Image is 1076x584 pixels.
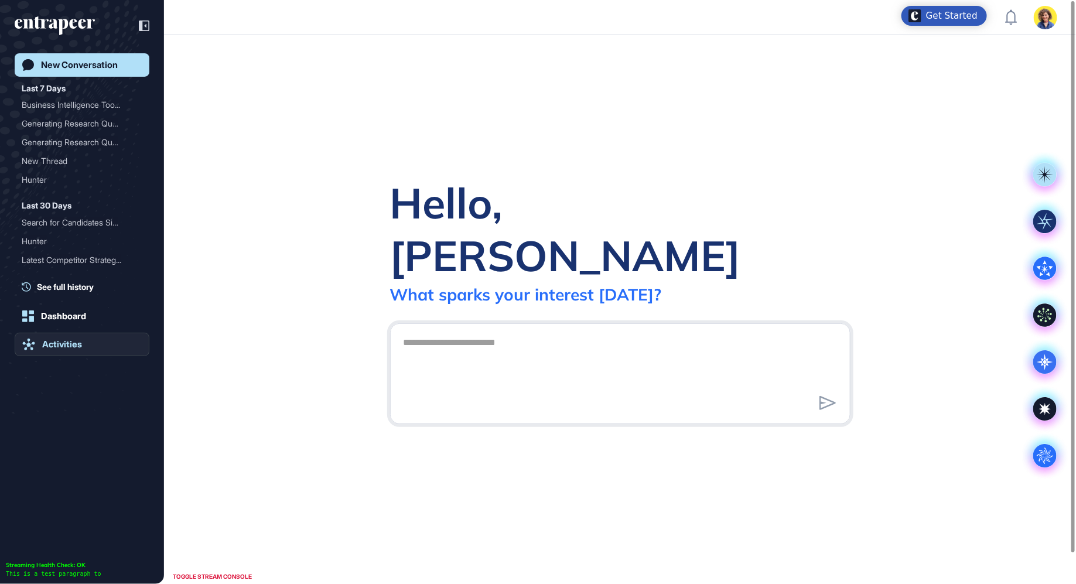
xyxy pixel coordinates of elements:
[22,81,66,95] div: Last 7 Days
[22,170,133,189] div: Hunter
[41,60,118,70] div: New Conversation
[170,569,255,584] div: TOGGLE STREAM CONSOLE
[22,114,133,133] div: Generating Research Quest...
[22,133,133,152] div: Generating Research Quest...
[22,152,142,170] div: New Thread
[22,251,133,269] div: Latest Competitor Strateg...
[22,95,133,114] div: Business Intelligence Too...
[390,284,662,305] div: What sparks your interest [DATE]?
[390,176,850,282] div: Hello, [PERSON_NAME]
[22,152,133,170] div: New Thread
[22,232,133,251] div: Hunter
[908,9,921,22] img: launcher-image-alternative-text
[22,213,142,232] div: Search for Candidates Similar to Luca Roero on LinkedIn
[22,114,142,133] div: Generating Research Questions for a New Tech Startup
[22,199,71,213] div: Last 30 Days
[901,6,987,26] div: Open Get Started checklist
[15,333,149,356] a: Activities
[22,269,133,288] div: Competitor Analysis for N...
[1034,6,1057,29] img: user-avatar
[42,339,82,350] div: Activities
[22,170,142,189] div: Hunter
[22,213,133,232] div: Search for Candidates Sim...
[15,53,149,77] a: New Conversation
[15,16,95,35] div: entrapeer-logo
[15,305,149,328] a: Dashboard
[37,281,94,293] span: See full history
[22,232,142,251] div: Hunter
[22,133,142,152] div: Generating Research Questions for an Initial Idea
[22,281,149,293] a: See full history
[41,311,86,322] div: Dashboard
[926,10,978,22] div: Get Started
[22,251,142,269] div: Latest Competitor Strategies in the Technology Sector
[22,95,142,114] div: Business Intelligence Tools for Customer Experience Team
[22,269,142,288] div: Competitor Analysis for NephoSystems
